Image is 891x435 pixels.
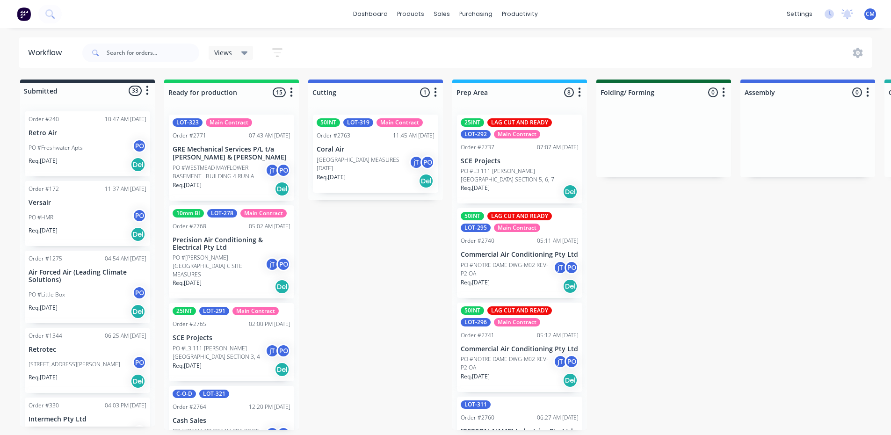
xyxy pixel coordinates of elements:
[29,373,58,382] p: Req. [DATE]
[461,400,491,409] div: LOT-311
[173,254,265,279] p: PO #[PERSON_NAME][GEOGRAPHIC_DATA] C SITE MEASURES
[563,279,578,294] div: Del
[276,257,290,271] div: PO
[130,227,145,242] div: Del
[207,209,237,217] div: LOT-278
[29,290,65,299] p: PO #Little Box
[29,346,146,354] p: Retrotec
[457,115,582,203] div: 25INTLAG CUT AND READYLOT-292Main ContractOrder #273707:07 AM [DATE]SCE ProjectsPO #L3 111 [PERSO...
[214,48,232,58] span: Views
[29,115,59,123] div: Order #240
[17,7,31,21] img: Factory
[455,7,497,21] div: purchasing
[275,181,290,196] div: Del
[461,355,553,372] p: PO #NOTRE DAME DWG-M02 REV-P2 OA
[173,417,290,425] p: Cash Sales
[173,344,265,361] p: PO #L3 111 [PERSON_NAME][GEOGRAPHIC_DATA] SECTION 3, 4
[392,7,429,21] div: products
[461,306,484,315] div: 50INT
[317,131,350,140] div: Order #2763
[563,373,578,388] div: Del
[393,131,435,140] div: 11:45 AM [DATE]
[105,254,146,263] div: 04:54 AM [DATE]
[275,279,290,294] div: Del
[132,139,146,153] div: PO
[232,307,279,315] div: Main Contract
[132,286,146,300] div: PO
[249,222,290,231] div: 05:02 AM [DATE]
[461,212,484,220] div: 50INT
[317,118,340,127] div: 50INT
[173,118,203,127] div: LOT-323
[173,362,202,370] p: Req. [DATE]
[553,261,567,275] div: jT
[173,334,290,342] p: SCE Projects
[105,401,146,410] div: 04:03 PM [DATE]
[461,167,579,184] p: PO #L3 111 [PERSON_NAME][GEOGRAPHIC_DATA] SECTION 5, 6, 7
[494,130,540,138] div: Main Contract
[173,222,206,231] div: Order #2768
[782,7,817,21] div: settings
[461,345,579,353] p: Commercial Air Conditioning Pty Ltd
[29,157,58,165] p: Req. [DATE]
[348,7,392,21] a: dashboard
[173,307,196,315] div: 25INT
[132,209,146,223] div: PO
[29,185,59,193] div: Order #172
[105,115,146,123] div: 10:47 AM [DATE]
[206,118,252,127] div: Main Contract
[173,131,206,140] div: Order #2771
[249,320,290,328] div: 02:00 PM [DATE]
[199,307,229,315] div: LOT-291
[537,143,579,152] div: 07:07 AM [DATE]
[28,47,66,58] div: Workflow
[249,403,290,411] div: 12:20 PM [DATE]
[29,360,120,369] p: [STREET_ADDRESS][PERSON_NAME]
[343,118,373,127] div: LOT-319
[169,205,294,299] div: 10mm BILOT-278Main ContractOrder #276805:02 AM [DATE]Precision Air Conditioning & Electrical Pty ...
[132,355,146,370] div: PO
[276,344,290,358] div: PO
[419,174,434,188] div: Del
[130,374,145,389] div: Del
[276,163,290,177] div: PO
[313,115,438,193] div: 50INTLOT-319Main ContractOrder #276311:45 AM [DATE]Coral Air[GEOGRAPHIC_DATA] MEASURES [DATE]jTPO...
[461,143,494,152] div: Order #2737
[29,199,146,207] p: Versair
[420,155,435,169] div: PO
[275,362,290,377] div: Del
[317,156,409,173] p: [GEOGRAPHIC_DATA] MEASURES [DATE]
[105,332,146,340] div: 06:25 AM [DATE]
[29,401,59,410] div: Order #330
[29,144,83,152] p: PO #Freshwater Apts
[487,306,552,315] div: LAG CUT AND READY
[461,318,491,326] div: LOT-296
[866,10,875,18] span: CM
[317,145,435,153] p: Coral Air
[461,184,490,192] p: Req. [DATE]
[173,236,290,252] p: Precision Air Conditioning & Electrical Pty Ltd
[29,129,146,137] p: Retro Air
[25,251,150,324] div: Order #127504:54 AM [DATE]Air Forced Air (Leading Climate Solutions)PO #Little BoxPOReq.[DATE]Del
[429,7,455,21] div: sales
[537,413,579,422] div: 06:27 AM [DATE]
[173,145,290,161] p: GRE Mechanical Services P/L t/a [PERSON_NAME] & [PERSON_NAME]
[29,268,146,284] p: Air Forced Air (Leading Climate Solutions)
[173,164,265,181] p: PO #WESTMEAD MAYFLOWER BASEMENT - BUILDING 4 RUN A
[461,372,490,381] p: Req. [DATE]
[105,185,146,193] div: 11:37 AM [DATE]
[377,118,423,127] div: Main Contract
[461,413,494,422] div: Order #2760
[565,261,579,275] div: PO
[130,304,145,319] div: Del
[265,163,279,177] div: jT
[553,355,567,369] div: jT
[173,209,204,217] div: 10mm BI
[461,157,579,165] p: SCE Projects
[173,320,206,328] div: Order #2765
[29,304,58,312] p: Req. [DATE]
[409,155,423,169] div: jT
[457,208,582,298] div: 50INTLAG CUT AND READYLOT-295Main ContractOrder #274005:11 AM [DATE]Commercial Air Conditioning P...
[29,415,146,423] p: Intermech Pty Ltd
[240,209,287,217] div: Main Contract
